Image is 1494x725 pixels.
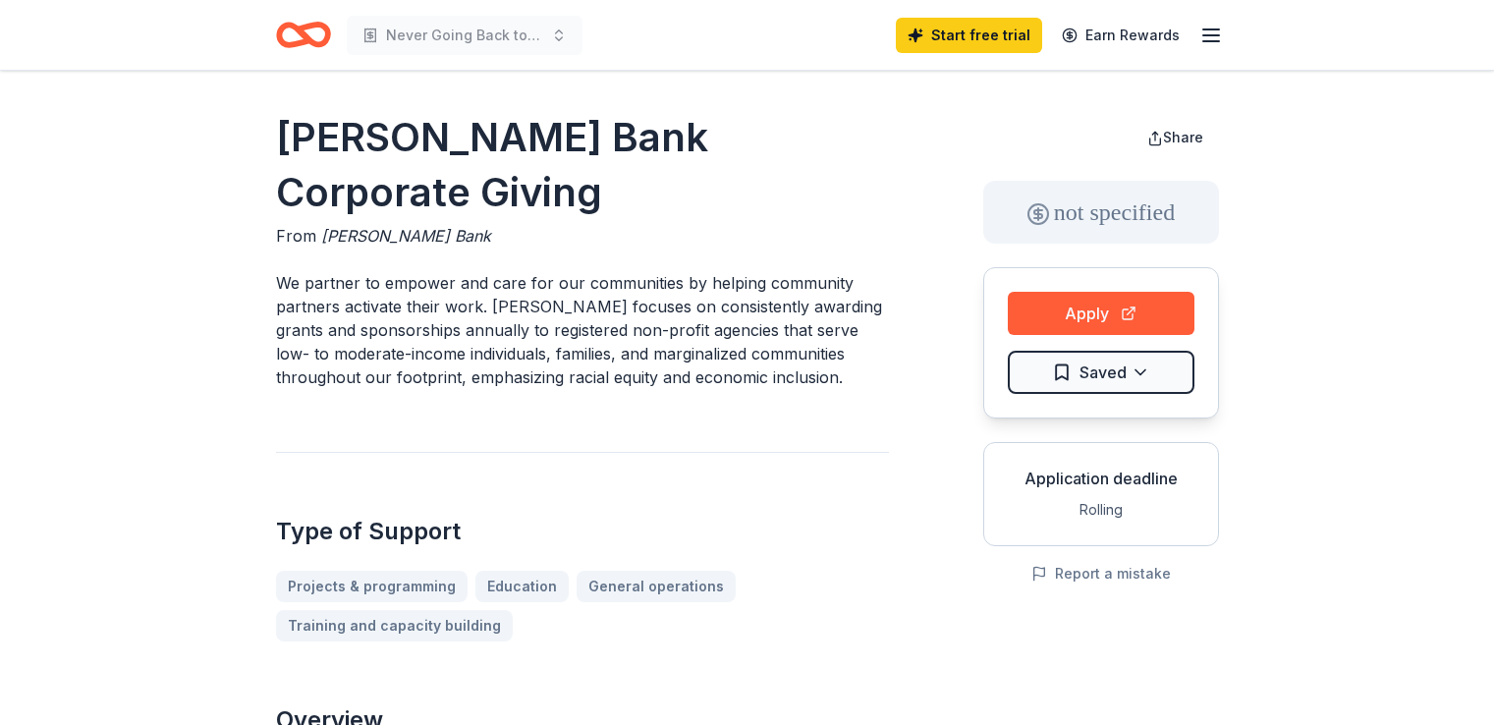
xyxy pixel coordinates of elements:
[1079,360,1127,385] span: Saved
[1000,467,1202,490] div: Application deadline
[276,110,889,220] h1: [PERSON_NAME] Bank Corporate Giving
[276,12,331,58] a: Home
[386,24,543,47] span: Never Going Back to Abuse Project
[1008,292,1194,335] button: Apply
[1050,18,1191,53] a: Earn Rewards
[1132,118,1219,157] button: Share
[1008,351,1194,394] button: Saved
[1163,129,1203,145] span: Share
[896,18,1042,53] a: Start free trial
[276,610,513,641] a: Training and capacity building
[577,571,736,602] a: General operations
[276,271,889,389] p: We partner to empower and care for our communities by helping community partners activate their w...
[276,224,889,248] div: From
[276,571,468,602] a: Projects & programming
[347,16,582,55] button: Never Going Back to Abuse Project
[321,226,491,246] span: [PERSON_NAME] Bank
[1031,562,1171,586] button: Report a mistake
[475,571,569,602] a: Education
[276,516,889,547] h2: Type of Support
[1000,498,1202,522] div: Rolling
[983,181,1219,244] div: not specified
